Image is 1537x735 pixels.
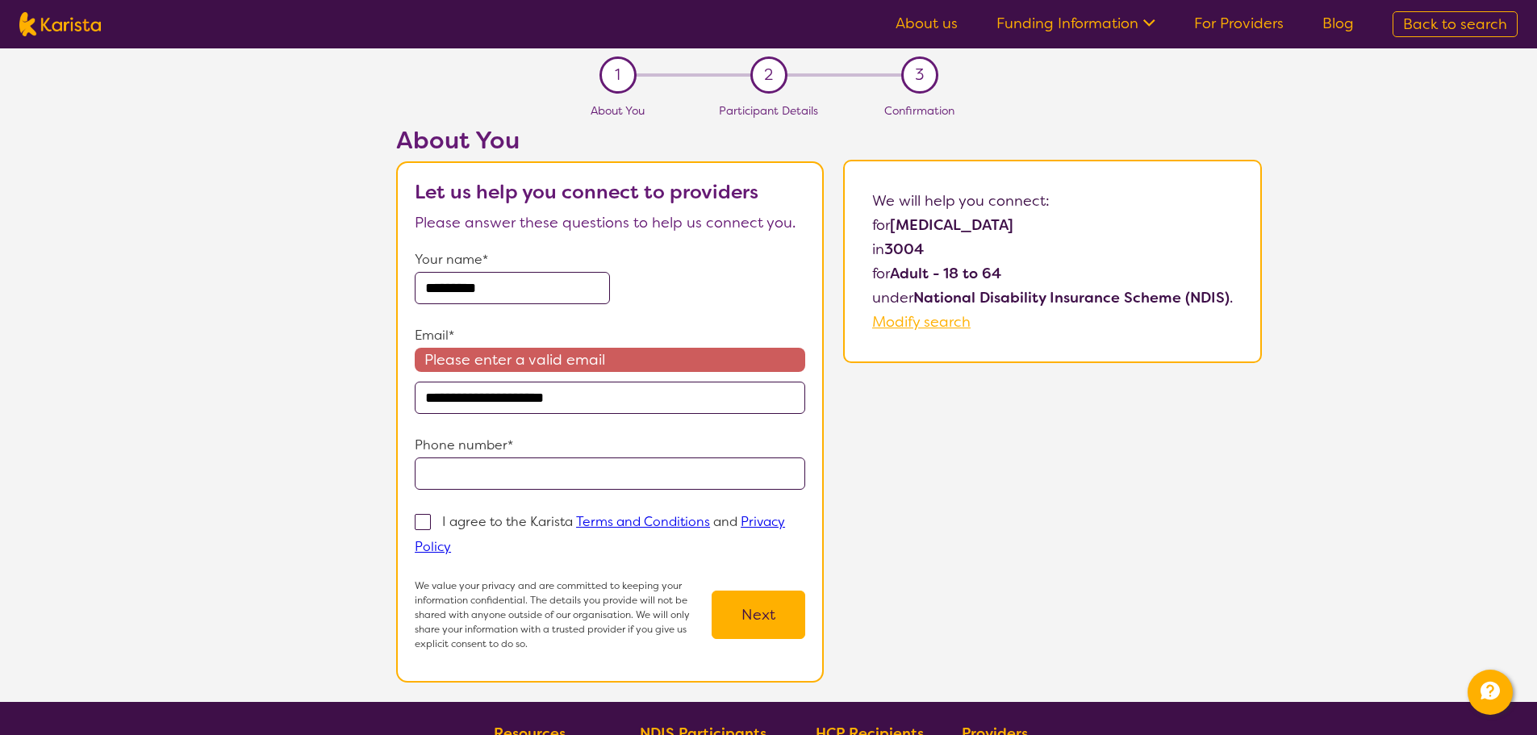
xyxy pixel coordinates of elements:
[415,179,758,205] b: Let us help you connect to providers
[415,513,785,555] p: I agree to the Karista and
[872,237,1233,261] p: in
[996,14,1155,33] a: Funding Information
[712,591,805,639] button: Next
[890,215,1013,235] b: [MEDICAL_DATA]
[764,63,773,87] span: 2
[415,211,805,235] p: Please answer these questions to help us connect you.
[415,324,805,348] p: Email*
[872,286,1233,310] p: under .
[872,261,1233,286] p: for
[872,189,1233,213] p: We will help you connect:
[591,103,645,118] span: About You
[913,288,1230,307] b: National Disability Insurance Scheme (NDIS)
[719,103,818,118] span: Participant Details
[890,264,1001,283] b: Adult - 18 to 64
[1468,670,1513,715] button: Channel Menu
[896,14,958,33] a: About us
[1322,14,1354,33] a: Blog
[396,126,824,155] h2: About You
[1194,14,1284,33] a: For Providers
[884,103,954,118] span: Confirmation
[872,213,1233,237] p: for
[1403,15,1507,34] span: Back to search
[915,63,924,87] span: 3
[415,248,805,272] p: Your name*
[415,348,805,372] span: Please enter a valid email
[19,12,101,36] img: Karista logo
[872,312,971,332] a: Modify search
[415,578,712,651] p: We value your privacy and are committed to keeping your information confidential. The details you...
[884,240,924,259] b: 3004
[615,63,620,87] span: 1
[1393,11,1518,37] a: Back to search
[576,513,710,530] a: Terms and Conditions
[415,433,805,457] p: Phone number*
